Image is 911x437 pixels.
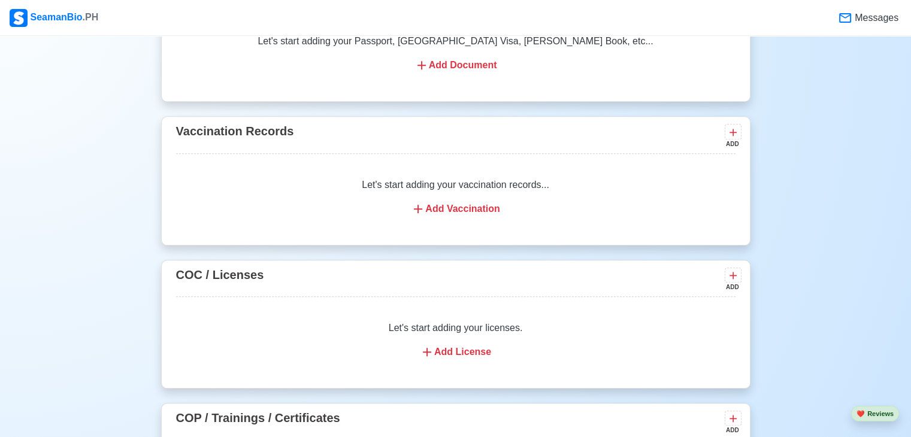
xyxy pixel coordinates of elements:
[725,283,739,292] div: ADD
[176,411,340,424] span: COP / Trainings / Certificates
[176,163,736,230] div: Let's start adding your vaccination records...
[176,268,264,281] span: COC / Licenses
[851,406,899,422] button: heartReviews
[190,345,721,359] div: Add License
[190,321,721,335] p: Let's start adding your licenses.
[190,58,721,72] div: Add Document
[190,202,721,216] div: Add Vaccination
[852,11,898,25] span: Messages
[83,12,99,22] span: .PH
[176,125,294,138] span: Vaccination Records
[725,426,739,435] div: ADD
[10,9,28,27] img: Logo
[10,9,98,27] div: SeamanBio
[725,139,739,148] div: ADD
[176,20,736,87] div: Let's start adding your Passport, [GEOGRAPHIC_DATA] Visa, [PERSON_NAME] Book, etc...
[856,410,865,417] span: heart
